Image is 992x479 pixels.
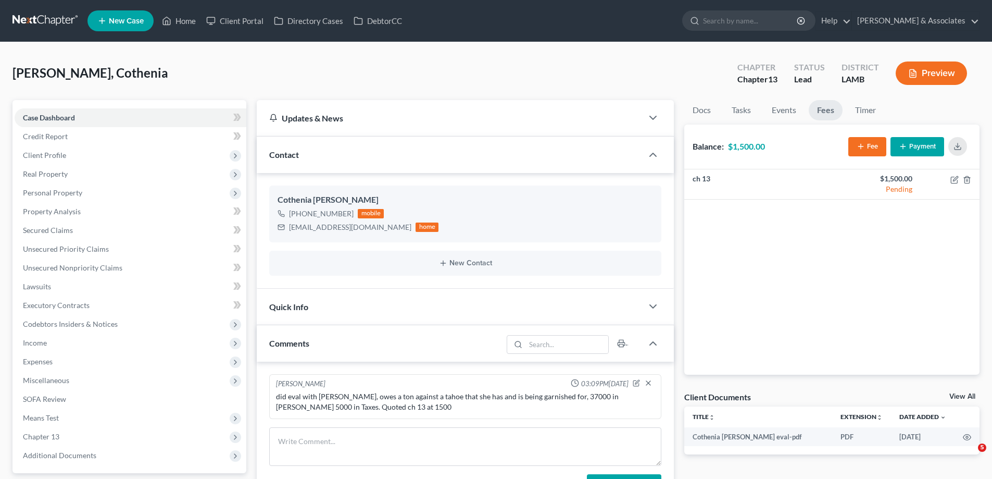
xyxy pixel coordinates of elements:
span: Personal Property [23,188,82,197]
a: Property Analysis [15,202,246,221]
button: New Contact [278,259,653,267]
strong: Balance: [693,141,724,151]
div: [EMAIL_ADDRESS][DOMAIN_NAME] [289,222,411,232]
a: Executory Contracts [15,296,246,315]
div: home [416,223,438,232]
a: Case Dashboard [15,108,246,127]
i: expand_more [940,414,946,421]
div: District [842,62,879,73]
a: Home [157,11,201,30]
span: 13 [768,74,777,84]
a: Date Added expand_more [899,413,946,421]
input: Search by name... [703,11,798,30]
i: unfold_more [709,414,715,421]
span: Credit Report [23,132,68,141]
a: Unsecured Priority Claims [15,240,246,259]
a: View All [949,393,975,400]
a: Directory Cases [269,11,348,30]
span: Codebtors Insiders & Notices [23,320,118,328]
span: Means Test [23,413,59,422]
td: ch 13 [684,169,832,200]
div: Status [794,62,825,73]
span: Income [23,338,47,347]
span: Contact [269,150,299,159]
td: Cothenia [PERSON_NAME] eval-pdf [684,427,832,446]
span: Additional Documents [23,451,96,460]
td: [DATE] [891,427,955,446]
strong: $1,500.00 [728,141,765,151]
a: Lawsuits [15,277,246,296]
div: LAMB [842,73,879,85]
div: [PERSON_NAME] [276,379,325,389]
iframe: Intercom live chat [957,444,982,469]
div: Updates & News [269,113,630,124]
div: Chapter [737,73,777,85]
span: Unsecured Priority Claims [23,244,109,253]
span: [PERSON_NAME], Cothenia [12,65,168,80]
div: Lead [794,73,825,85]
button: Preview [896,62,967,85]
input: Search... [526,336,609,353]
span: Chapter 13 [23,432,59,441]
a: Events [763,100,805,120]
a: Help [816,11,851,30]
span: Client Profile [23,151,66,159]
span: New Case [109,17,144,25]
a: Credit Report [15,127,246,146]
span: Secured Claims [23,226,73,235]
a: Timer [847,100,884,120]
span: SOFA Review [23,395,66,403]
a: [PERSON_NAME] & Associates [852,11,979,30]
button: Payment [890,137,944,156]
td: PDF [832,427,891,446]
i: unfold_more [876,414,883,421]
div: Chapter [737,62,777,73]
div: did eval with [PERSON_NAME], owes a ton against a tahoe that she has and is being garnished for, ... [276,391,655,412]
a: Extensionunfold_more [840,413,883,421]
span: Comments [269,338,309,348]
div: Cothenia [PERSON_NAME] [278,194,653,206]
span: 03:09PM[DATE] [581,379,629,389]
a: Titleunfold_more [693,413,715,421]
span: Unsecured Nonpriority Claims [23,263,122,272]
a: Fees [809,100,843,120]
a: SOFA Review [15,390,246,409]
div: Client Documents [684,391,751,402]
button: Fee [848,137,886,156]
span: Miscellaneous [23,376,69,385]
span: Expenses [23,357,53,366]
div: $1,500.00 [840,174,912,184]
span: Property Analysis [23,207,81,216]
span: Executory Contracts [23,301,90,310]
span: Quick Info [269,302,308,312]
span: 5 [978,444,986,452]
div: [PHONE_NUMBER] [289,208,354,219]
span: Case Dashboard [23,113,75,122]
a: Secured Claims [15,221,246,240]
a: Tasks [723,100,759,120]
span: Real Property [23,169,68,178]
div: Pending [840,184,912,194]
a: Client Portal [201,11,269,30]
a: Unsecured Nonpriority Claims [15,259,246,277]
a: DebtorCC [348,11,407,30]
span: Lawsuits [23,282,51,291]
div: mobile [358,209,384,218]
a: Docs [684,100,719,120]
